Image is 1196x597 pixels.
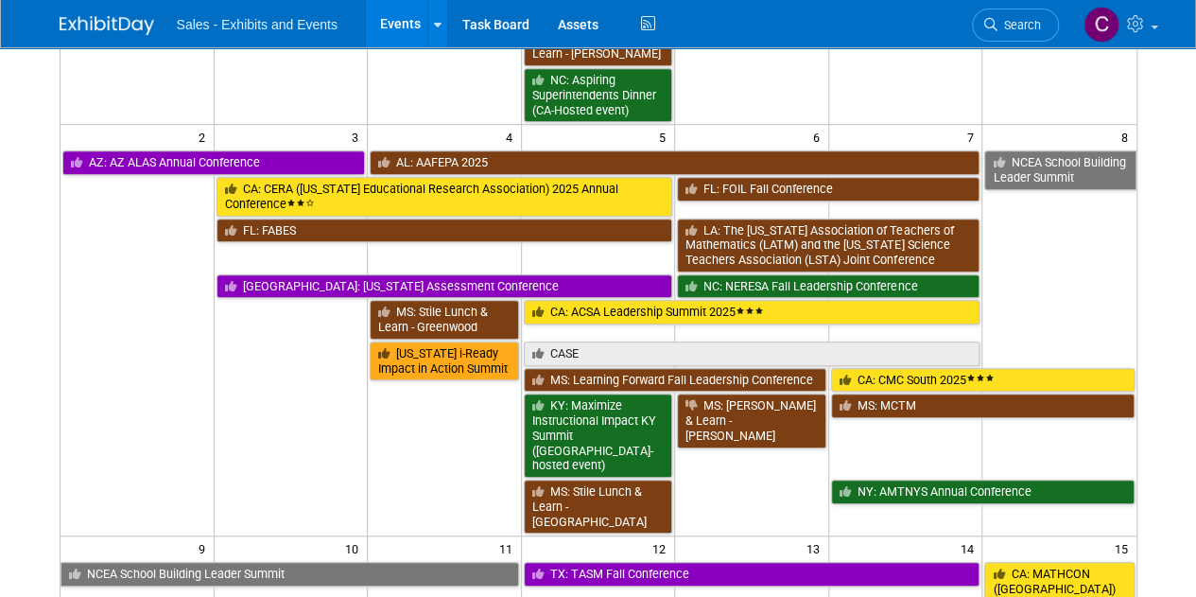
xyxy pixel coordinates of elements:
[958,536,981,560] span: 14
[677,219,979,272] a: LA: The [US_STATE] Association of Teachers of Mathematics (LATM) and the [US_STATE] Science Teach...
[217,219,673,243] a: FL: FABES
[524,368,826,393] a: MS: Learning Forward Fall Leadership Conference
[984,150,1135,189] a: NCEA School Building Leader Summit
[524,562,980,587] a: TX: TASM Fall Conference
[831,480,1135,504] a: NY: AMTNYS Annual Conference
[370,150,979,175] a: AL: AAFEPA 2025
[217,274,673,299] a: [GEOGRAPHIC_DATA]: [US_STATE] Assessment Conference
[61,562,519,587] a: NCEA School Building Leader Summit
[60,16,154,35] img: ExhibitDay
[343,536,367,560] span: 10
[831,368,1135,393] a: CA: CMC South 2025
[1119,125,1136,149] span: 8
[370,342,519,380] a: [US_STATE] i-Ready Impact in Action Summit
[197,536,214,560] span: 9
[811,125,828,149] span: 6
[177,17,338,32] span: Sales - Exhibits and Events
[650,536,674,560] span: 12
[677,274,979,299] a: NC: NERESA Fall Leadership Conference
[217,177,673,216] a: CA: CERA ([US_STATE] Educational Research Association) 2025 Annual Conference
[972,9,1059,42] a: Search
[524,300,980,325] a: CA: ACSA Leadership Summit 2025
[62,150,366,175] a: AZ: AZ ALAS Annual Conference
[497,536,521,560] span: 11
[677,177,979,202] a: FL: FOIL Fall Conference
[350,125,367,149] span: 3
[964,125,981,149] span: 7
[524,68,673,122] a: NC: Aspiring Superintendents Dinner (CA-Hosted event)
[524,480,673,534] a: MS: Stile Lunch & Learn - [GEOGRAPHIC_DATA]
[524,394,673,478] a: KY: Maximize Instructional Impact KY Summit ([GEOGRAPHIC_DATA]-hosted event)
[1083,7,1119,43] img: Christine Lurz
[997,18,1041,32] span: Search
[1113,536,1136,560] span: 15
[831,394,1135,418] a: MS: MCTM
[657,125,674,149] span: 5
[197,125,214,149] span: 2
[504,125,521,149] span: 4
[677,394,826,448] a: MS: [PERSON_NAME] & Learn - [PERSON_NAME]
[805,536,828,560] span: 13
[524,342,980,366] a: CASE
[370,300,519,339] a: MS: Stile Lunch & Learn - Greenwood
